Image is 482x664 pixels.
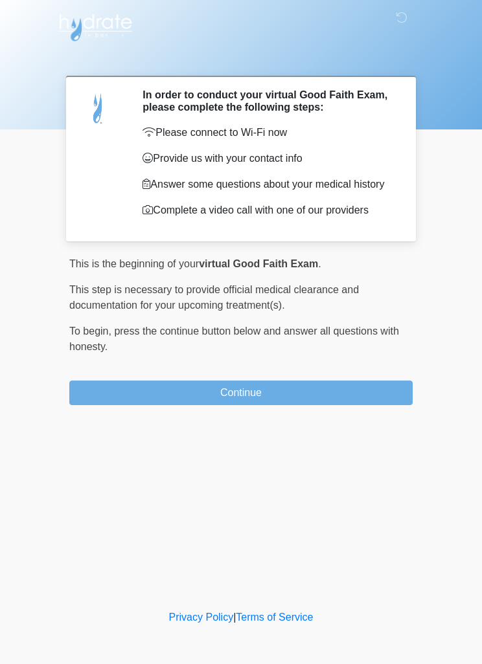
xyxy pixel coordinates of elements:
span: . [318,258,321,269]
img: Agent Avatar [79,89,118,127]
p: Please connect to Wi-Fi now [143,125,393,140]
img: Hydrate IV Bar - Scottsdale Logo [56,10,134,42]
a: | [233,612,236,623]
p: Answer some questions about your medical history [143,177,393,192]
p: Complete a video call with one of our providers [143,203,393,218]
h1: ‎ ‎ ‎ [60,47,422,71]
span: press the continue button below and answer all questions with honesty. [69,326,399,352]
span: This is the beginning of your [69,258,199,269]
a: Terms of Service [236,612,313,623]
span: To begin, [69,326,114,337]
span: This step is necessary to provide official medical clearance and documentation for your upcoming ... [69,284,359,311]
p: Provide us with your contact info [143,151,393,166]
strong: virtual Good Faith Exam [199,258,318,269]
h2: In order to conduct your virtual Good Faith Exam, please complete the following steps: [143,89,393,113]
button: Continue [69,381,413,405]
a: Privacy Policy [169,612,234,623]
